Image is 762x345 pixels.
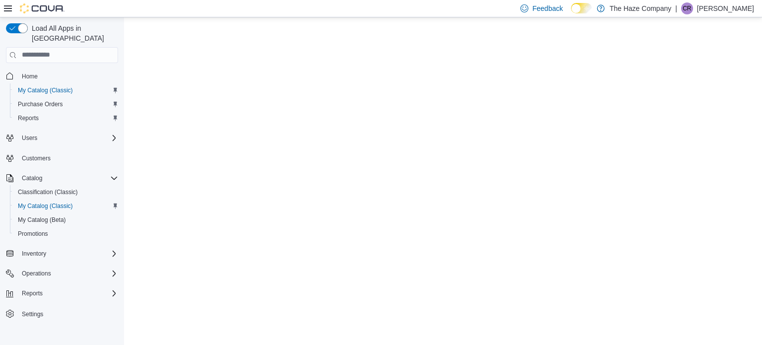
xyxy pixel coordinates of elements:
span: Feedback [532,3,563,13]
button: Inventory [2,247,122,261]
span: Purchase Orders [18,100,63,108]
button: My Catalog (Beta) [10,213,122,227]
span: Customers [22,154,51,162]
span: Purchase Orders [14,98,118,110]
button: Users [2,131,122,145]
span: Classification (Classic) [18,188,78,196]
span: My Catalog (Classic) [14,200,118,212]
button: Promotions [10,227,122,241]
button: My Catalog (Classic) [10,199,122,213]
div: Cindy Russell [681,2,693,14]
span: Reports [22,289,43,297]
span: Operations [18,268,118,279]
span: My Catalog (Classic) [14,84,118,96]
span: Load All Apps in [GEOGRAPHIC_DATA] [28,23,118,43]
span: Promotions [18,230,48,238]
span: My Catalog (Beta) [14,214,118,226]
span: Catalog [22,174,42,182]
a: My Catalog (Classic) [14,200,77,212]
span: Promotions [14,228,118,240]
a: Promotions [14,228,52,240]
span: Catalog [18,172,118,184]
button: Catalog [18,172,46,184]
button: Operations [2,267,122,280]
p: The Haze Company [610,2,672,14]
span: Home [22,72,38,80]
span: My Catalog (Beta) [18,216,66,224]
button: Reports [10,111,122,125]
button: Customers [2,151,122,165]
button: My Catalog (Classic) [10,83,122,97]
span: My Catalog (Classic) [18,202,73,210]
span: Settings [18,307,118,320]
button: Reports [18,287,47,299]
a: My Catalog (Classic) [14,84,77,96]
span: CR [683,2,691,14]
span: Operations [22,270,51,277]
span: Reports [14,112,118,124]
span: Dark Mode [571,13,571,14]
span: Customers [18,152,118,164]
a: Purchase Orders [14,98,67,110]
button: Purchase Orders [10,97,122,111]
a: My Catalog (Beta) [14,214,70,226]
button: Users [18,132,41,144]
img: Cova [20,3,64,13]
span: Classification (Classic) [14,186,118,198]
p: [PERSON_NAME] [697,2,754,14]
a: Settings [18,308,47,320]
input: Dark Mode [571,3,592,13]
p: | [675,2,677,14]
a: Classification (Classic) [14,186,82,198]
a: Customers [18,152,55,164]
button: Operations [18,268,55,279]
span: Settings [22,310,43,318]
span: Inventory [18,248,118,260]
button: Inventory [18,248,50,260]
button: Settings [2,306,122,321]
a: Reports [14,112,43,124]
button: Classification (Classic) [10,185,122,199]
span: Home [18,70,118,82]
a: Home [18,70,42,82]
span: My Catalog (Classic) [18,86,73,94]
span: Users [22,134,37,142]
span: Reports [18,287,118,299]
span: Reports [18,114,39,122]
button: Reports [2,286,122,300]
span: Users [18,132,118,144]
button: Catalog [2,171,122,185]
button: Home [2,69,122,83]
span: Inventory [22,250,46,258]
